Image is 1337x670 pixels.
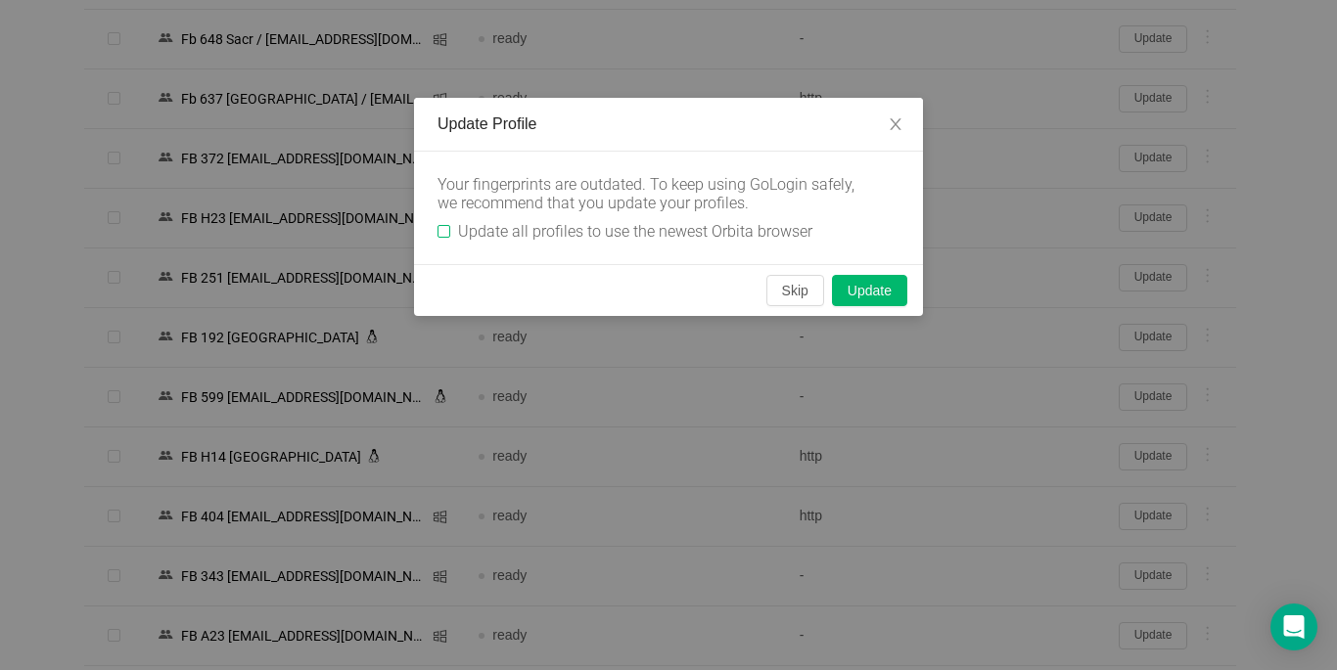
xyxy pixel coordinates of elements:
i: icon: close [888,116,903,132]
button: Update [832,275,907,306]
div: Update Profile [438,113,899,135]
div: Open Intercom Messenger [1270,603,1317,650]
div: Your fingerprints are outdated. To keep using GoLogin safely, we recommend that you update your p... [438,175,868,212]
button: Close [868,98,923,153]
button: Skip [766,275,824,306]
span: Update all profiles to use the newest Orbita browser [450,222,820,241]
